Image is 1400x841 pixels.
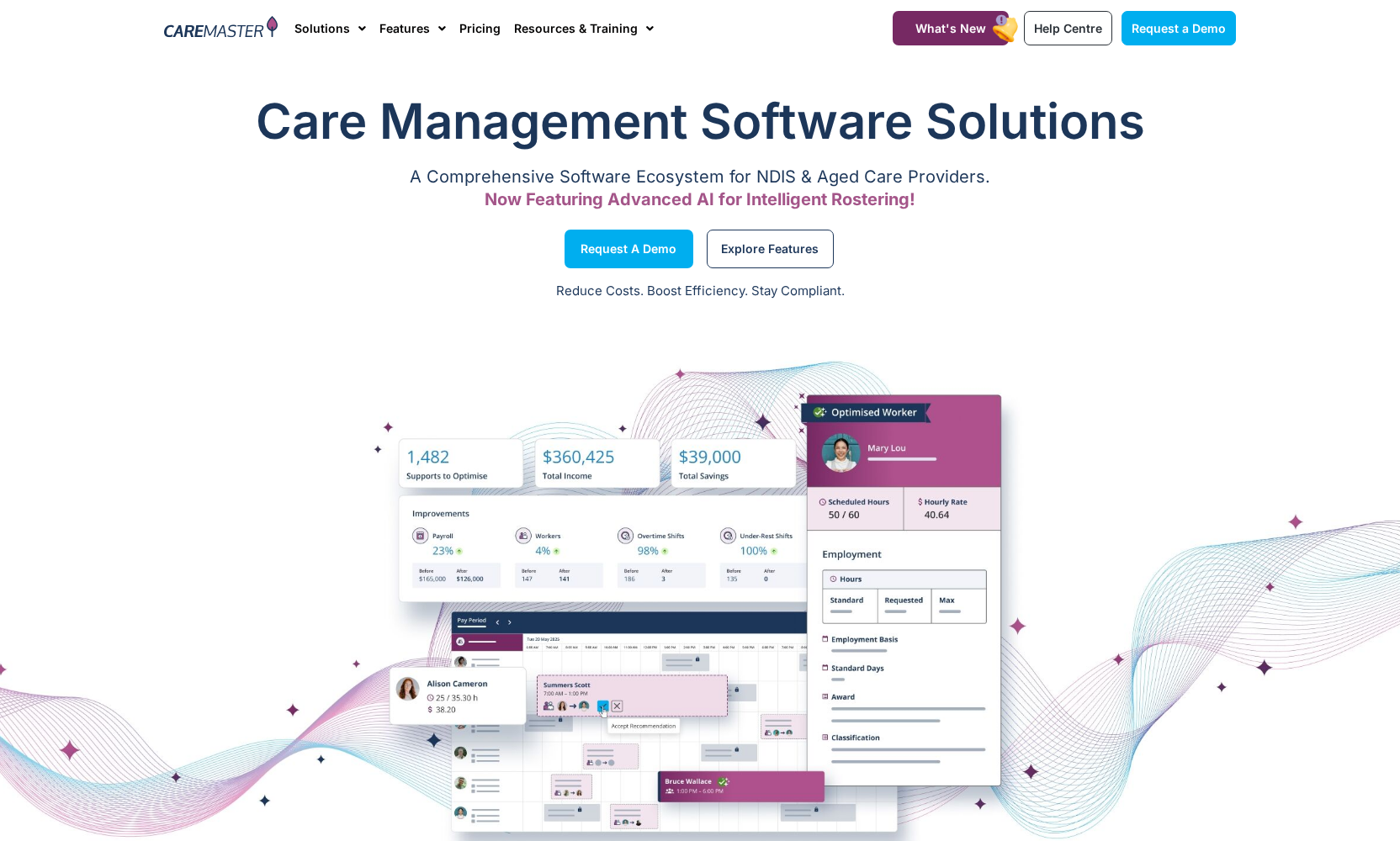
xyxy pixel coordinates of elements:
span: Explore Features [721,245,819,253]
span: What's New [915,21,986,35]
span: Now Featuring Advanced AI for Intelligent Rostering! [485,189,915,209]
a: Explore Features [707,230,834,268]
span: Request a Demo [1132,21,1226,35]
p: Reduce Costs. Boost Efficiency. Stay Compliant. [10,282,1390,301]
img: CareMaster Logo [164,16,278,41]
span: Help Centre [1034,21,1102,35]
span: Request a Demo [581,245,676,253]
h1: Care Management Software Solutions [164,87,1236,155]
a: Help Centre [1024,11,1112,45]
a: Request a Demo [565,230,693,268]
a: Request a Demo [1122,11,1236,45]
a: What's New [893,11,1009,45]
p: A Comprehensive Software Ecosystem for NDIS & Aged Care Providers. [164,172,1236,182]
